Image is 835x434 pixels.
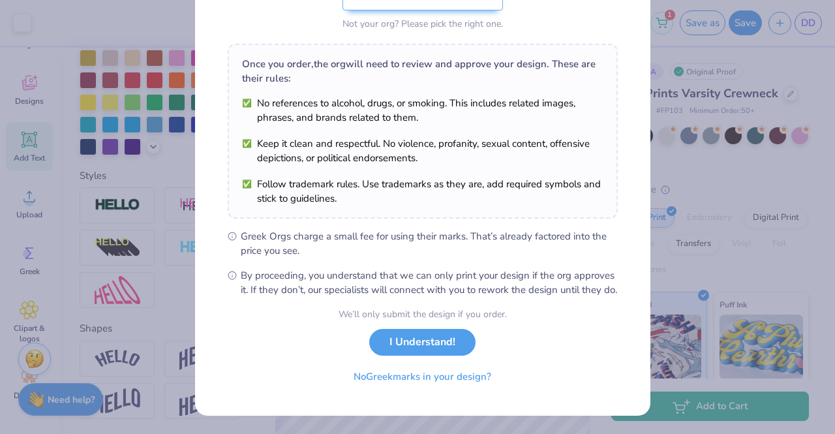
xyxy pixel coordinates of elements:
[369,329,476,356] button: I Understand!
[242,96,603,125] li: No references to alcohol, drugs, or smoking. This includes related images, phrases, and brands re...
[242,136,603,165] li: Keep it clean and respectful. No violence, profanity, sexual content, offensive depictions, or po...
[339,307,507,321] div: We’ll only submit the design if you order.
[241,268,618,297] span: By proceeding, you understand that we can only print your design if the org approves it. If they ...
[342,364,502,390] button: NoGreekmarks in your design?
[241,229,618,258] span: Greek Orgs charge a small fee for using their marks. That’s already factored into the price you see.
[342,17,503,31] div: Not your org? Please pick the right one.
[242,177,603,206] li: Follow trademark rules. Use trademarks as they are, add required symbols and stick to guidelines.
[242,57,603,85] div: Once you order, the org will need to review and approve your design. These are their rules:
